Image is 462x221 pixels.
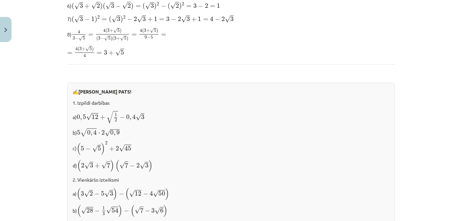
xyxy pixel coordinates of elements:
span: 1 [91,17,95,21]
span: − [85,146,91,151]
span: √ [74,2,80,9]
span: + [82,47,85,51]
span: − [116,4,121,8]
span: = [136,5,141,8]
span: 3 [110,191,113,196]
span: + [146,29,150,33]
span: 2 [115,118,117,122]
span: 4 [132,114,136,119]
span: 0 [87,130,91,135]
span: ( [142,28,144,34]
span: √ [140,162,145,169]
span: 1 [102,206,105,210]
span: ) [179,3,182,10]
span: = [210,5,215,8]
span: 1 [217,3,220,8]
span: 3 [117,17,120,21]
span: √ [101,162,107,169]
p: b) [73,128,389,137]
span: − [124,208,129,213]
span: √ [113,28,117,33]
span: − [94,192,99,196]
span: ) [92,47,94,52]
span: ) [118,205,122,217]
span: √ [85,46,90,51]
span: − [198,4,203,8]
span: √ [135,207,140,214]
span: = [203,18,208,21]
span: ( [168,3,170,10]
span: + [109,51,114,55]
span: − [100,37,104,40]
span: √ [84,190,90,197]
span: 7 [125,163,128,168]
span: 12 [135,191,141,196]
span: = [88,34,93,36]
span: 2 [128,3,131,8]
span: , [91,133,92,136]
span: 3 [111,3,114,8]
span: 0 [77,115,80,119]
span: √ [119,145,124,152]
span: − [215,17,220,22]
p: 8) [67,27,395,42]
span: √ [225,16,230,23]
span: 3 [193,3,197,8]
span: − [171,17,176,22]
span: 3 [114,37,116,40]
span: √ [92,145,98,152]
span: 9 [116,130,120,135]
span: ) [95,16,97,23]
span: ( [72,16,74,23]
span: + [191,17,196,22]
span: 4 [78,30,80,34]
span: √ [91,2,97,9]
span: 4 [83,54,86,57]
span: 3 [187,17,190,21]
span: ( [109,16,112,23]
span: √ [105,2,111,9]
span: 3 [80,17,83,21]
span: √ [155,207,160,214]
span: √ [106,207,112,214]
span: ) [111,36,112,41]
span: √ [86,113,92,120]
span: √ [122,2,128,9]
span: = [102,18,107,21]
span: 7 [107,163,110,168]
span: 6 [160,208,164,213]
span: 3 [145,163,149,168]
p: 7) [67,14,395,23]
span: 2 [205,3,208,8]
span: + [95,163,100,168]
span: 4 [140,29,142,33]
span: 2 [136,163,140,168]
span: √ [112,16,117,23]
span: √ [74,16,80,23]
span: 4 [103,29,105,33]
span: √ [81,207,86,214]
span: 0 [110,130,114,135]
span: + [109,146,114,151]
p: 2. Vienkāršo izteiksmi [73,176,389,183]
span: 3 [151,3,154,8]
span: √ [80,128,87,137]
span: 1 [115,113,117,116]
p: d) [73,159,389,172]
span: √ [136,114,141,121]
span: 1 [198,17,201,21]
span: ) [165,188,169,200]
span: 4 [93,130,97,135]
span: 3 [102,212,105,216]
span: 50 [158,191,165,196]
span: ( [77,160,81,172]
span: ) [113,188,117,200]
span: ( [115,160,119,172]
span: 1 [154,17,157,21]
span: √ [105,129,110,137]
span: ) [120,28,121,34]
p: b) [73,204,389,217]
p: 1. Izpildi darbības [73,99,389,106]
span: 2 [182,2,184,6]
span: √ [181,16,187,23]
